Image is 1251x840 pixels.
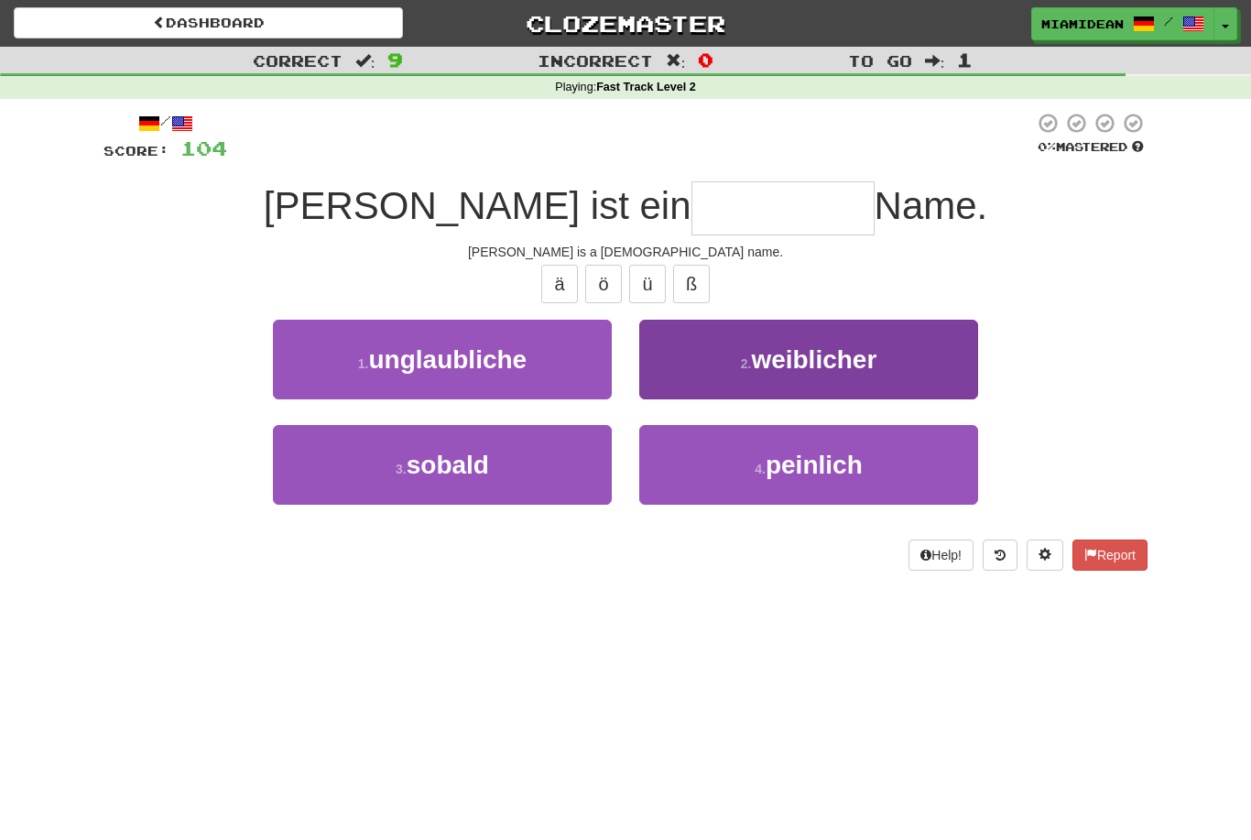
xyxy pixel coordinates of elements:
[103,112,227,135] div: /
[264,184,691,227] span: [PERSON_NAME] ist ein
[585,265,622,303] button: ö
[1038,139,1056,154] span: 0 %
[273,425,612,505] button: 3.sobald
[1034,139,1148,156] div: Mastered
[1072,540,1148,571] button: Report
[1041,16,1124,32] span: MiamiDean
[957,49,973,71] span: 1
[430,7,820,39] a: Clozemaster
[103,243,1148,261] div: [PERSON_NAME] is a [DEMOGRAPHIC_DATA] name.
[103,143,169,158] span: Score:
[741,356,752,371] small: 2 .
[925,53,945,69] span: :
[1031,7,1214,40] a: MiamiDean /
[629,265,666,303] button: ü
[983,540,1017,571] button: Round history (alt+y)
[908,540,974,571] button: Help!
[766,451,863,479] span: peinlich
[387,49,403,71] span: 9
[848,51,912,70] span: To go
[180,136,227,159] span: 104
[755,462,766,476] small: 4 .
[14,7,403,38] a: Dashboard
[541,265,578,303] button: ä
[358,356,369,371] small: 1 .
[1164,15,1173,27] span: /
[639,320,978,399] button: 2.weiblicher
[666,53,686,69] span: :
[273,320,612,399] button: 1.unglaubliche
[875,184,988,227] span: Name.
[396,462,407,476] small: 3 .
[355,53,375,69] span: :
[639,425,978,505] button: 4.peinlich
[751,345,876,374] span: weiblicher
[253,51,343,70] span: Correct
[673,265,710,303] button: ß
[596,81,696,93] strong: Fast Track Level 2
[698,49,713,71] span: 0
[538,51,653,70] span: Incorrect
[369,345,528,374] span: unglaubliche
[407,451,489,479] span: sobald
